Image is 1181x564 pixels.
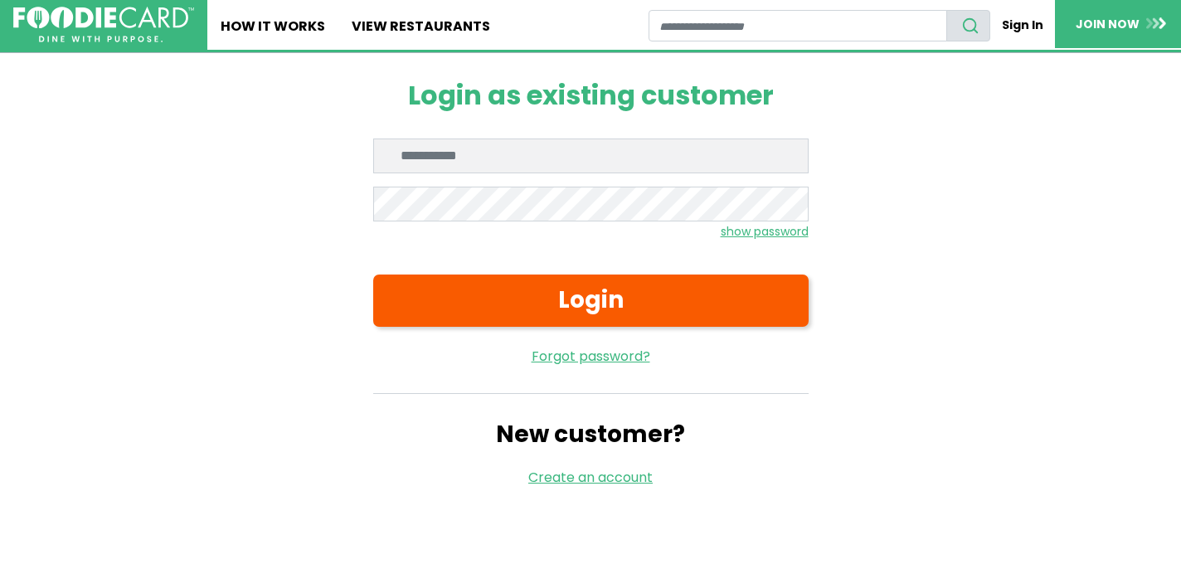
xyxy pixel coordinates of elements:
[528,468,653,487] a: Create an account
[13,7,194,43] img: FoodieCard; Eat, Drink, Save, Donate
[990,10,1055,41] a: Sign In
[373,421,809,449] h2: New customer?
[373,347,809,367] a: Forgot password?
[373,80,809,111] h1: Login as existing customer
[373,275,809,327] button: Login
[721,223,809,240] small: show password
[946,10,990,41] button: search
[649,10,947,41] input: restaurant search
